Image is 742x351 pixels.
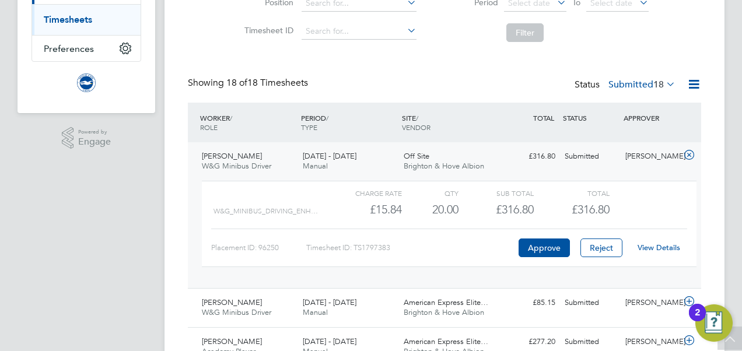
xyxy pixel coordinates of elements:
[575,77,678,93] div: Status
[32,36,141,61] button: Preferences
[327,200,402,219] div: £15.84
[638,243,680,252] a: View Details
[327,186,402,200] div: Charge rate
[32,73,141,92] a: Go to home page
[62,127,111,149] a: Powered byEngage
[230,113,232,122] span: /
[560,293,621,313] div: Submitted
[226,77,308,89] span: 18 Timesheets
[202,307,271,317] span: W&G Minibus Driver
[78,137,111,147] span: Engage
[404,151,429,161] span: Off Site
[200,122,218,132] span: ROLE
[213,207,318,215] span: W&G_Minibus_Driving_Enh…
[303,151,356,161] span: [DATE] - [DATE]
[78,127,111,137] span: Powered by
[653,79,664,90] span: 18
[580,238,622,257] button: Reject
[404,161,484,171] span: Brighton & Hove Albion
[303,336,356,346] span: [DATE] - [DATE]
[695,313,700,328] div: 2
[303,297,356,307] span: [DATE] - [DATE]
[241,25,293,36] label: Timesheet ID
[202,151,262,161] span: [PERSON_NAME]
[499,293,560,313] div: £85.15
[572,202,610,216] span: £316.80
[44,43,94,54] span: Preferences
[202,336,262,346] span: [PERSON_NAME]
[188,77,310,89] div: Showing
[301,122,317,132] span: TYPE
[404,297,488,307] span: American Express Elite…
[621,147,681,166] div: [PERSON_NAME]
[211,238,306,257] div: Placement ID: 96250
[560,107,621,128] div: STATUS
[402,186,459,200] div: QTY
[404,336,488,346] span: American Express Elite…
[302,23,416,40] input: Search for...
[303,307,328,317] span: Manual
[298,107,399,138] div: PERIOD
[519,238,570,257] button: Approve
[77,73,96,92] img: brightonandhovealbion-logo-retina.png
[306,238,516,257] div: Timesheet ID: TS1797383
[402,200,459,219] div: 20.00
[404,307,484,317] span: Brighton & Hove Albion
[506,23,544,42] button: Filter
[32,4,141,35] div: Timesheets
[533,113,554,122] span: TOTAL
[197,107,298,138] div: WORKER
[534,186,609,200] div: Total
[621,107,681,128] div: APPROVER
[399,107,500,138] div: SITE
[621,293,681,313] div: [PERSON_NAME]
[499,147,560,166] div: £316.80
[202,161,271,171] span: W&G Minibus Driver
[459,186,534,200] div: Sub Total
[402,122,430,132] span: VENDOR
[226,77,247,89] span: 18 of
[695,304,733,342] button: Open Resource Center, 2 new notifications
[303,161,328,171] span: Manual
[560,147,621,166] div: Submitted
[44,14,92,25] a: Timesheets
[459,200,534,219] div: £316.80
[326,113,328,122] span: /
[416,113,418,122] span: /
[202,297,262,307] span: [PERSON_NAME]
[608,79,675,90] label: Submitted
